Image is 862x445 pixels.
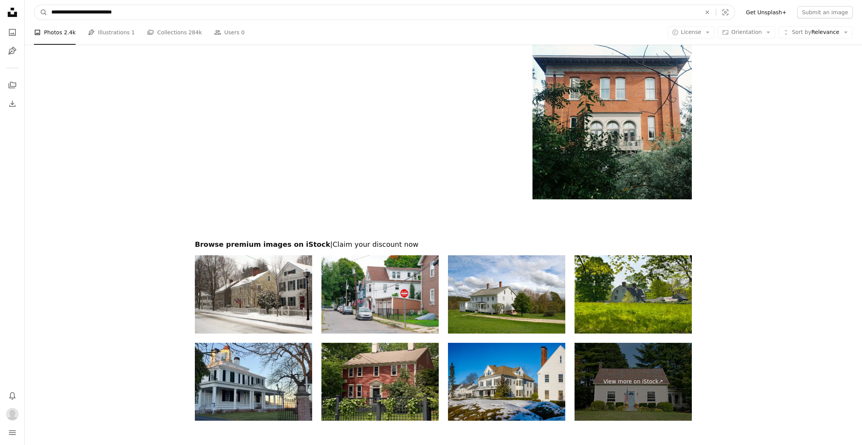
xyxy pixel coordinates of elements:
[147,20,202,45] a: Collections 284k
[5,5,20,22] a: Home — Unsplash
[731,29,762,35] span: Orientation
[195,343,312,421] img: General Society of Mayflower Descendants Research Center Library Building House
[5,96,20,111] a: Download History
[195,240,692,249] h2: Browse premium images on iStock
[321,343,439,421] img: New England Colonial House from 1740
[575,255,692,334] img: Old Manse Concord
[5,406,20,422] button: Profile
[5,425,20,440] button: Menu
[778,26,853,39] button: Sort byRelevance
[575,343,692,421] a: View more on iStock↗
[34,5,47,20] button: Search Unsplash
[448,343,565,421] img: Historic district street winter landscape with landmark colonial houses and gardens covered with ...
[34,5,735,20] form: Find visuals sitewide
[132,28,135,37] span: 1
[241,28,245,37] span: 0
[668,26,715,39] button: License
[718,26,775,39] button: Orientation
[5,25,20,40] a: Photos
[681,29,701,35] span: License
[195,255,312,334] img: Small American Town 17th C Architecture Main Street Winter
[792,29,839,36] span: Relevance
[532,116,692,123] a: brown concrete building surrounded by green trees during daytime
[321,255,439,334] img: street view in residential district
[532,40,692,199] img: brown concrete building surrounded by green trees during daytime
[699,5,716,20] button: Clear
[792,29,811,35] span: Sort by
[88,20,135,45] a: Illustrations 1
[188,28,202,37] span: 284k
[5,78,20,93] a: Collections
[716,5,735,20] button: Visual search
[5,388,20,403] button: Notifications
[6,408,19,420] img: Avatar of user Sanjeev Jha
[741,6,791,19] a: Get Unsplash+
[797,6,853,19] button: Submit an image
[330,240,419,248] span: | Claim your discount now
[5,43,20,59] a: Illustrations
[214,20,245,45] a: Users 0
[448,255,565,334] img: White wooden New England farmhouse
